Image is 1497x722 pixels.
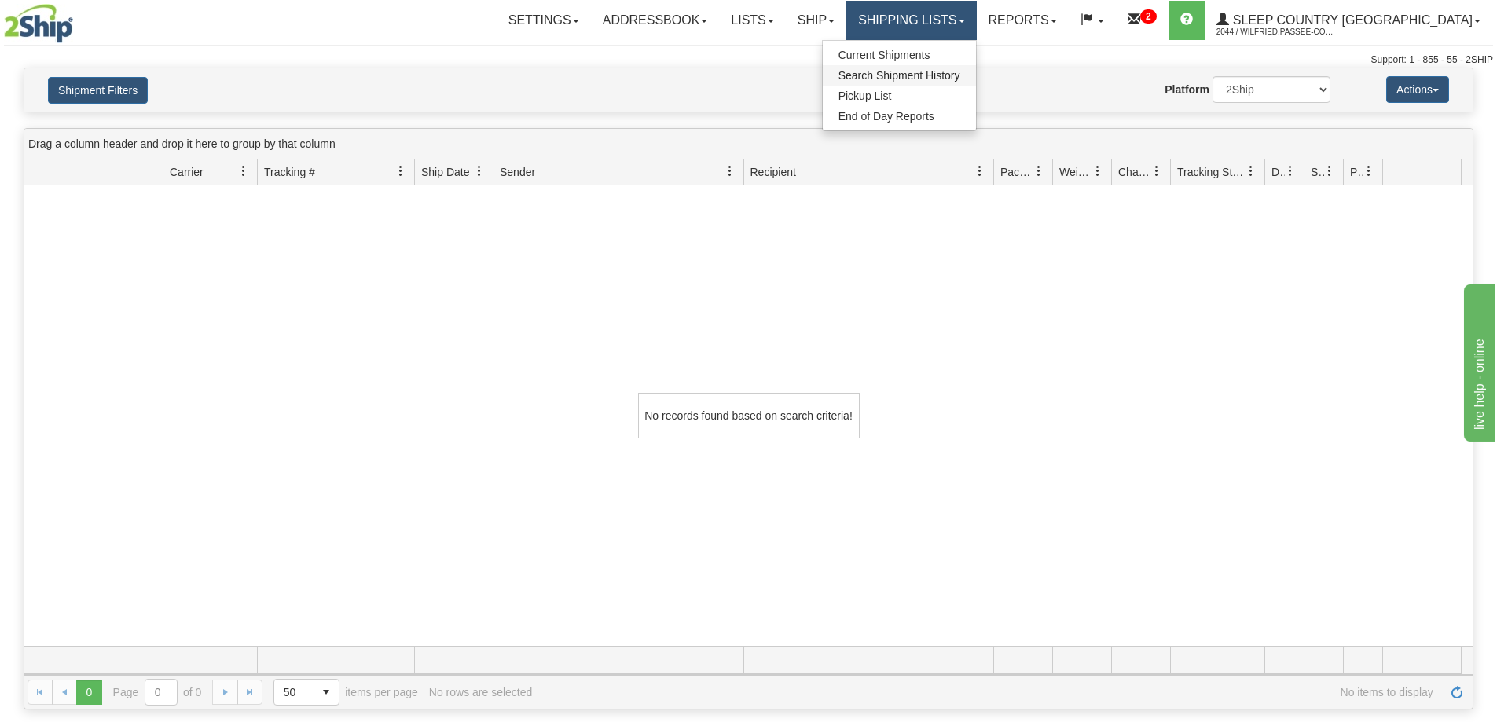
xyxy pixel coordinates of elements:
div: live help - online [12,9,145,28]
button: Actions [1386,76,1449,103]
div: No rows are selected [429,686,533,698]
span: Ship Date [421,164,469,180]
span: items per page [273,679,418,706]
a: Recipient filter column settings [967,158,993,185]
a: Ship Date filter column settings [466,158,493,185]
a: Search Shipment History [823,65,976,86]
span: Carrier [170,164,204,180]
a: Packages filter column settings [1026,158,1052,185]
a: Sleep Country [GEOGRAPHIC_DATA] 2044 / Wilfried.Passee-Coutrin [1205,1,1492,40]
span: Sleep Country [GEOGRAPHIC_DATA] [1229,13,1473,27]
a: Pickup Status filter column settings [1356,158,1382,185]
a: Carrier filter column settings [230,158,257,185]
a: Current Shipments [823,45,976,65]
label: Platform [1165,82,1209,97]
span: Delivery Status [1271,164,1285,180]
button: Shipment Filters [48,77,148,104]
a: Weight filter column settings [1084,158,1111,185]
span: 50 [284,684,304,700]
a: 2 [1116,1,1169,40]
span: No items to display [543,686,1433,698]
a: Addressbook [591,1,720,40]
div: Support: 1 - 855 - 55 - 2SHIP [4,53,1493,67]
span: Tracking # [264,164,315,180]
span: Search Shipment History [838,69,960,82]
span: Shipment Issues [1311,164,1324,180]
span: Page of 0 [113,679,202,706]
a: Pickup List [823,86,976,106]
a: Shipment Issues filter column settings [1316,158,1343,185]
span: Pickup List [838,90,892,102]
span: Weight [1059,164,1092,180]
div: No records found based on search criteria! [638,393,860,438]
a: Sender filter column settings [717,158,743,185]
span: Recipient [750,164,796,180]
a: End of Day Reports [823,106,976,126]
div: grid grouping header [24,129,1473,159]
img: logo2044.jpg [4,4,73,43]
span: Page 0 [76,680,101,705]
span: End of Day Reports [838,110,934,123]
span: Packages [1000,164,1033,180]
sup: 2 [1140,9,1157,24]
span: 2044 / Wilfried.Passee-Coutrin [1216,24,1334,40]
a: Reports [977,1,1069,40]
a: Ship [786,1,846,40]
span: Page sizes drop down [273,679,339,706]
a: Tracking Status filter column settings [1238,158,1264,185]
span: Pickup Status [1350,164,1363,180]
a: Refresh [1444,680,1469,705]
span: Current Shipments [838,49,930,61]
span: Sender [500,164,535,180]
a: Lists [719,1,785,40]
a: Tracking # filter column settings [387,158,414,185]
span: select [314,680,339,705]
span: Tracking Status [1177,164,1246,180]
span: Charge [1118,164,1151,180]
a: Settings [497,1,591,40]
a: Shipping lists [846,1,976,40]
iframe: chat widget [1461,280,1495,441]
a: Delivery Status filter column settings [1277,158,1304,185]
a: Charge filter column settings [1143,158,1170,185]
